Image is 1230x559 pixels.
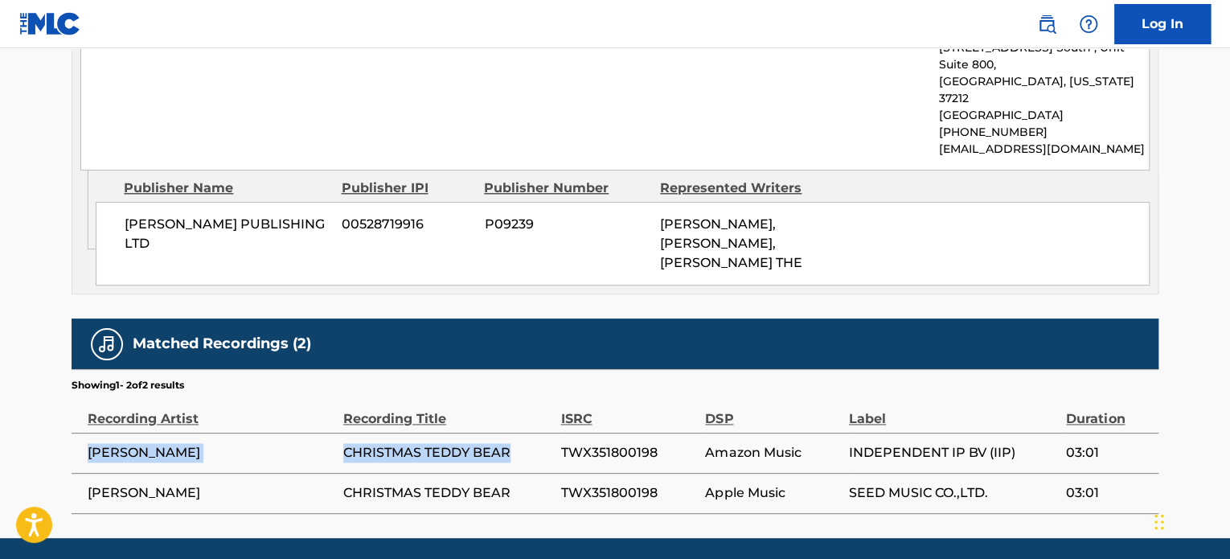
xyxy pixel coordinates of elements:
[939,141,1149,158] p: [EMAIL_ADDRESS][DOMAIN_NAME]
[705,483,840,503] span: Apple Music
[341,179,472,198] div: Publisher IPI
[1031,8,1063,40] a: Public Search
[560,443,697,462] span: TWX351800198
[849,393,1058,429] div: Label
[88,443,335,462] span: [PERSON_NAME]
[660,179,824,198] div: Represented Writers
[1066,483,1150,503] span: 03:01
[484,215,648,234] span: P09239
[705,443,840,462] span: Amazon Music
[1079,14,1098,34] img: help
[1114,4,1211,44] a: Log In
[1150,482,1230,559] iframe: Chat Widget
[133,335,311,353] h5: Matched Recordings (2)
[660,216,802,270] span: [PERSON_NAME], [PERSON_NAME], [PERSON_NAME] THE
[19,12,81,35] img: MLC Logo
[88,393,335,429] div: Recording Artist
[939,73,1149,107] p: [GEOGRAPHIC_DATA], [US_STATE] 37212
[124,179,329,198] div: Publisher Name
[343,483,552,503] span: CHRISTMAS TEDDY BEAR
[1154,498,1164,546] div: Drag
[484,179,648,198] div: Publisher Number
[72,378,184,393] p: Showing 1 - 2 of 2 results
[560,393,697,429] div: ISRC
[125,215,330,253] span: [PERSON_NAME] PUBLISHING LTD
[939,124,1149,141] p: [PHONE_NUMBER]
[1066,443,1150,462] span: 03:01
[1066,393,1150,429] div: Duration
[343,393,552,429] div: Recording Title
[1072,8,1105,40] div: Help
[88,483,335,503] span: [PERSON_NAME]
[849,443,1058,462] span: INDEPENDENT IP BV (IIP)
[939,107,1149,124] p: [GEOGRAPHIC_DATA]
[705,393,840,429] div: DSP
[343,443,552,462] span: CHRISTMAS TEDDY BEAR
[97,335,117,354] img: Matched Recordings
[849,483,1058,503] span: SEED MUSIC CO.,LTD.
[1037,14,1056,34] img: search
[939,39,1149,73] p: [STREET_ADDRESS] South , Unit Suite 800,
[560,483,697,503] span: TWX351800198
[342,215,472,234] span: 00528719916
